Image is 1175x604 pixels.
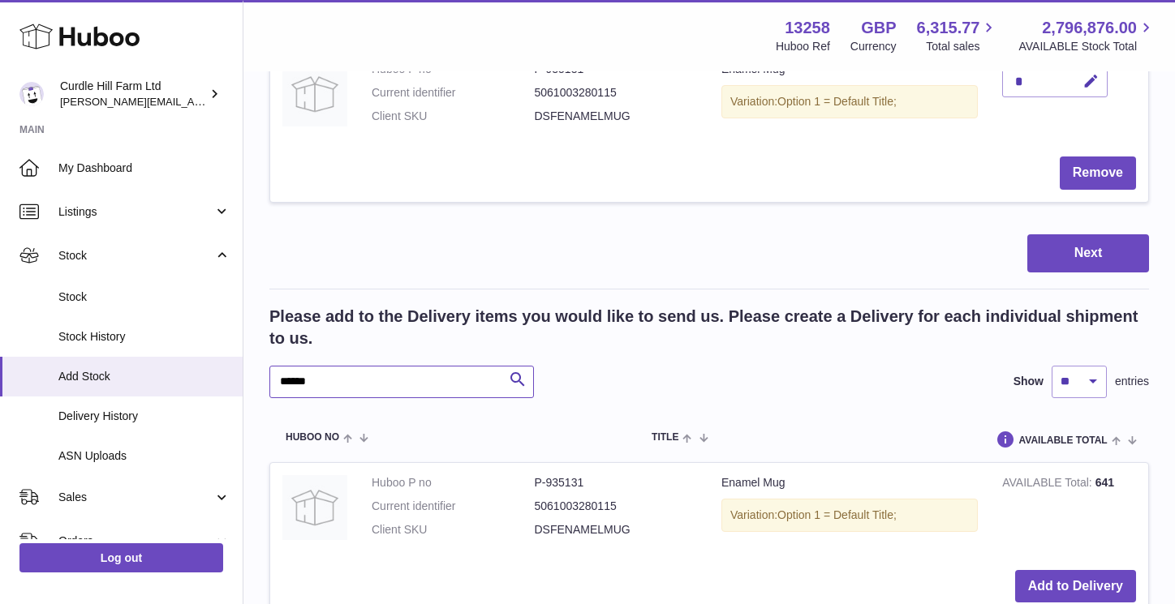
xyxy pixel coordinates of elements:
[1018,39,1156,54] span: AVAILABLE Stock Total
[535,499,698,514] dd: 5061003280115
[926,39,998,54] span: Total sales
[1014,374,1044,389] label: Show
[58,409,230,424] span: Delivery History
[58,490,213,505] span: Sales
[372,85,535,101] dt: Current identifier
[58,289,230,305] span: Stock
[372,499,535,514] dt: Current identifier
[535,109,698,124] dd: DSFENAMELMUG
[709,463,990,558] td: Enamel Mug
[1027,234,1149,272] button: Next
[917,17,999,54] a: 6,315.77 Total sales
[776,39,830,54] div: Huboo Ref
[535,85,698,101] dd: 5061003280115
[861,17,896,39] strong: GBP
[19,82,44,106] img: james@diddlysquatfarmshop.com
[58,204,213,220] span: Listings
[1002,476,1095,493] strong: AVAILABLE Total
[58,369,230,384] span: Add Stock
[535,522,698,538] dd: DSFENAMELMUG
[535,475,698,490] dd: P-935131
[282,62,347,126] img: Enamel Mug
[372,475,535,490] dt: Huboo P no
[777,95,897,108] span: Option 1 = Default Title;
[850,39,897,54] div: Currency
[58,161,230,176] span: My Dashboard
[58,329,230,345] span: Stock History
[19,543,223,572] a: Log out
[777,508,897,521] span: Option 1 = Default Title;
[58,533,213,549] span: Orders
[785,17,830,39] strong: 13258
[709,49,990,144] td: Enamel Mug
[1060,156,1136,190] button: Remove
[1042,17,1137,39] span: 2,796,876.00
[60,79,206,109] div: Curdle Hill Farm Ltd
[917,17,980,39] span: 6,315.77
[990,463,1148,558] td: 641
[269,306,1149,349] h2: Please add to the Delivery items you would like to send us. Please create a Delivery for each ind...
[721,85,978,118] div: Variation:
[372,109,535,124] dt: Client SKU
[721,499,978,532] div: Variation:
[372,522,535,538] dt: Client SKU
[1015,570,1136,603] button: Add to Delivery
[1019,435,1108,446] span: AVAILABLE Total
[58,448,230,464] span: ASN Uploads
[58,248,213,263] span: Stock
[652,432,678,443] span: Title
[286,432,339,443] span: Huboo no
[1115,374,1149,389] span: entries
[1018,17,1156,54] a: 2,796,876.00 AVAILABLE Stock Total
[60,95,325,108] span: [PERSON_NAME][EMAIL_ADDRESS][DOMAIN_NAME]
[282,475,347,540] img: Enamel Mug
